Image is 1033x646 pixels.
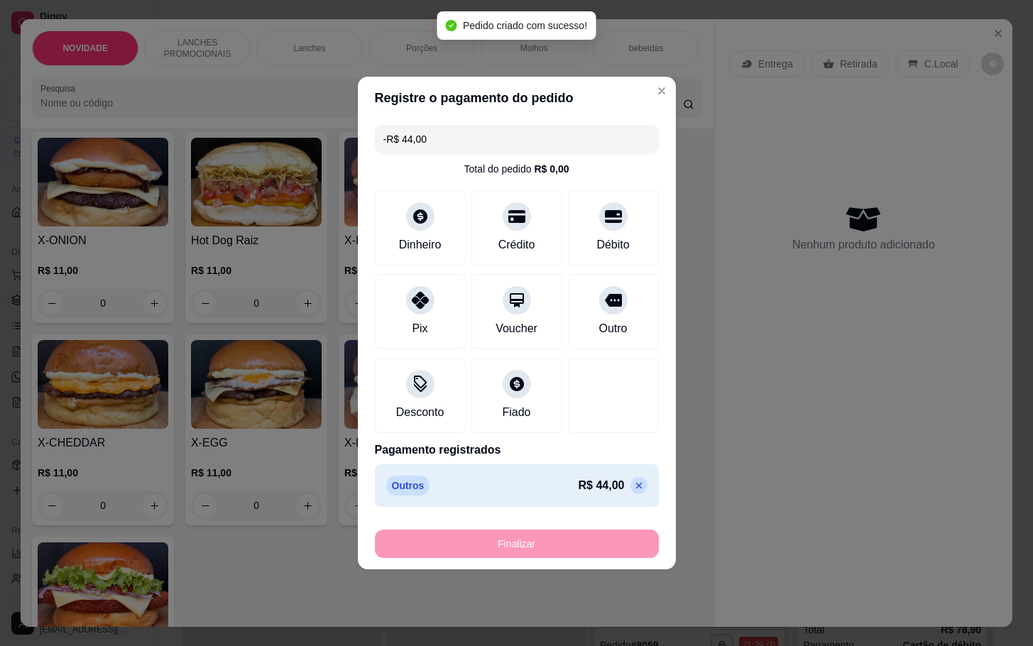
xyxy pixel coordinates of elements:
div: Pix [412,320,427,337]
div: Voucher [496,320,537,337]
input: Ex.: hambúrguer de cordeiro [383,125,650,153]
div: Crédito [498,236,535,253]
div: Fiado [502,404,530,421]
span: Pedido criado com sucesso! [463,20,587,31]
header: Registre o pagamento do pedido [358,77,676,119]
p: Pagamento registrados [375,442,659,459]
p: R$ 44,00 [579,477,625,494]
p: Outros [386,476,430,496]
div: Dinheiro [399,236,442,253]
button: Close [650,80,673,102]
div: R$ 0,00 [534,162,569,176]
div: Débito [596,236,629,253]
div: Outro [599,320,627,337]
span: check-circle [446,20,457,31]
div: Desconto [396,404,444,421]
div: Total do pedido [464,162,569,176]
